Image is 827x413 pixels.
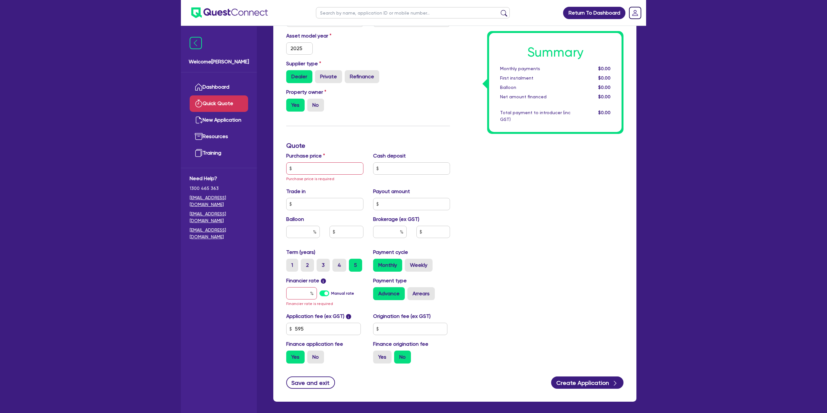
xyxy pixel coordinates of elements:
[286,152,325,160] label: Purchase price
[316,7,510,18] input: Search by name, application ID or mobile number...
[551,376,623,389] button: Create Application
[495,75,575,82] div: First instalment
[286,248,315,256] label: Term (years)
[281,32,368,40] label: Asset model year
[598,110,611,115] span: $0.00
[307,351,324,364] label: No
[394,351,411,364] label: No
[321,278,326,284] span: i
[190,112,248,128] a: New Application
[195,149,203,157] img: training
[345,70,379,83] label: Refinance
[286,188,306,195] label: Trade in
[495,65,575,72] div: Monthly payments
[627,5,644,21] a: Dropdown toggle
[598,75,611,81] span: $0.00
[286,277,326,285] label: Financier rate
[332,259,346,272] label: 4
[190,128,248,145] a: Resources
[407,287,435,300] label: Arrears
[286,60,321,68] label: Supplier type
[190,95,248,112] a: Quick Quote
[495,93,575,100] div: Net amount financed
[373,188,410,195] label: Payout amount
[373,259,402,272] label: Monthly
[373,312,431,320] label: Origination fee (ex GST)
[598,94,611,99] span: $0.00
[315,70,342,83] label: Private
[405,259,433,272] label: Weekly
[500,45,611,60] h1: Summary
[346,314,351,319] span: i
[373,340,428,348] label: Finance origination fee
[286,99,305,112] label: Yes
[373,152,406,160] label: Cash deposit
[495,109,575,123] div: Total payment to introducer (inc GST)
[195,100,203,107] img: quick-quote
[189,58,249,66] span: Welcome [PERSON_NAME]
[301,259,314,272] label: 2
[190,79,248,95] a: Dashboard
[373,248,408,256] label: Payment cycle
[286,88,326,96] label: Property owner
[195,116,203,124] img: new-application
[191,7,268,18] img: quest-connect-logo-blue
[190,37,202,49] img: icon-menu-close
[286,177,334,181] span: Purchase price is required
[317,259,330,272] label: 3
[190,175,248,182] span: Need Help?
[286,351,305,364] label: Yes
[286,301,333,306] span: Financier rate is required
[598,66,611,71] span: $0.00
[373,215,419,223] label: Brokerage (ex GST)
[563,7,625,19] a: Return To Dashboard
[190,211,248,224] a: [EMAIL_ADDRESS][DOMAIN_NAME]
[190,227,248,240] a: [EMAIL_ADDRESS][DOMAIN_NAME]
[373,277,407,285] label: Payment type
[373,351,392,364] label: Yes
[286,215,304,223] label: Balloon
[598,85,611,90] span: $0.00
[286,312,344,320] label: Application fee (ex GST)
[286,376,335,389] button: Save and exit
[195,133,203,140] img: resources
[286,70,312,83] label: Dealer
[495,84,575,91] div: Balloon
[349,259,362,272] label: 5
[286,340,343,348] label: Finance application fee
[286,259,298,272] label: 1
[373,287,405,300] label: Advance
[190,194,248,208] a: [EMAIL_ADDRESS][DOMAIN_NAME]
[331,290,354,296] label: Manual rate
[190,185,248,192] span: 1300 465 363
[307,99,324,112] label: No
[190,145,248,161] a: Training
[286,142,450,149] h3: Quote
